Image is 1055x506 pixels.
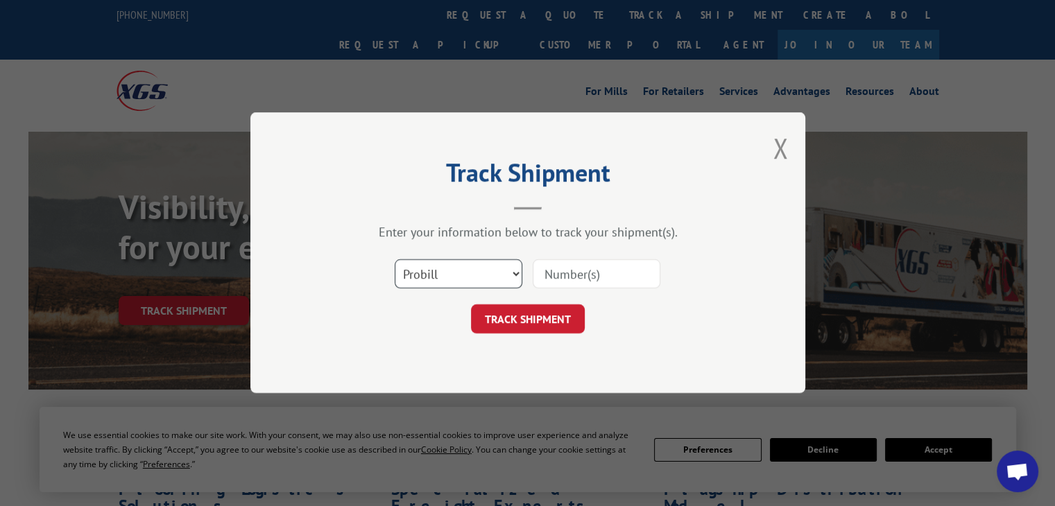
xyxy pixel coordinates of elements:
[471,305,585,334] button: TRACK SHIPMENT
[533,260,660,289] input: Number(s)
[320,225,736,241] div: Enter your information below to track your shipment(s).
[320,163,736,189] h2: Track Shipment
[997,451,1038,492] div: Open chat
[773,130,788,166] button: Close modal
